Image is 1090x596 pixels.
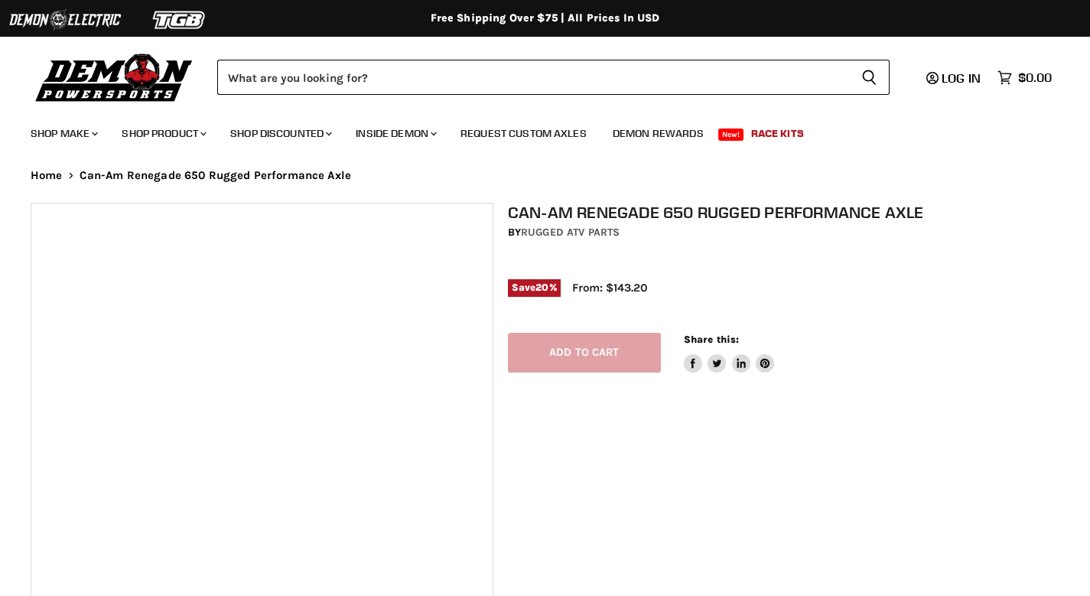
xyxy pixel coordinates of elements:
[80,169,351,182] span: Can-Am Renegade 650 Rugged Performance Axle
[217,60,849,95] input: Search
[919,71,990,85] a: Log in
[8,5,122,34] img: Demon Electric Logo 2
[508,279,561,296] span: Save %
[684,334,739,345] span: Share this:
[31,169,63,182] a: Home
[601,118,715,149] a: Demon Rewards
[122,5,237,34] img: TGB Logo 2
[217,60,890,95] form: Product
[1018,70,1052,85] span: $0.00
[110,118,216,149] a: Shop Product
[508,224,1074,241] div: by
[718,129,744,141] span: New!
[942,70,981,86] span: Log in
[344,118,446,149] a: Inside Demon
[684,333,775,373] aside: Share this:
[19,112,1048,149] ul: Main menu
[535,282,548,293] span: 20
[990,67,1059,89] a: $0.00
[31,50,198,104] img: Demon Powersports
[572,281,647,295] span: From: $143.20
[521,226,620,239] a: Rugged ATV Parts
[740,118,815,149] a: Race Kits
[508,203,1074,222] h1: Can-Am Renegade 650 Rugged Performance Axle
[219,118,341,149] a: Shop Discounted
[19,118,107,149] a: Shop Make
[449,118,598,149] a: Request Custom Axles
[849,60,890,95] button: Search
